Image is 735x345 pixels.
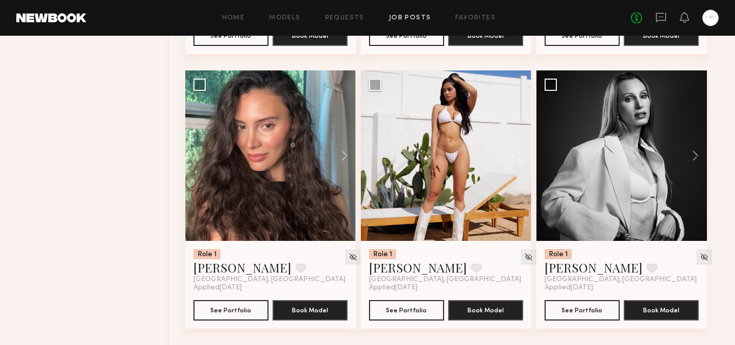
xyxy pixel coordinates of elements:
[389,15,431,21] a: Job Posts
[624,26,699,46] button: Book Model
[545,249,572,259] div: Role 1
[624,31,699,39] a: Book Model
[369,276,521,284] span: [GEOGRAPHIC_DATA], [GEOGRAPHIC_DATA]
[448,31,523,39] a: Book Model
[222,15,245,21] a: Home
[273,31,348,39] a: Book Model
[624,300,699,321] button: Book Model
[448,26,523,46] button: Book Model
[369,259,467,276] a: [PERSON_NAME]
[545,276,697,284] span: [GEOGRAPHIC_DATA], [GEOGRAPHIC_DATA]
[193,26,268,46] button: See Portfolio
[369,284,523,292] div: Applied [DATE]
[273,300,348,321] button: Book Model
[193,249,220,259] div: Role 1
[193,259,291,276] a: [PERSON_NAME]
[193,284,348,292] div: Applied [DATE]
[193,276,346,284] span: [GEOGRAPHIC_DATA], [GEOGRAPHIC_DATA]
[369,300,444,321] button: See Portfolio
[545,259,643,276] a: [PERSON_NAME]
[455,15,496,21] a: Favorites
[545,26,620,46] button: See Portfolio
[545,300,620,321] button: See Portfolio
[700,253,708,261] img: Unhide Model
[273,305,348,314] a: Book Model
[369,26,444,46] button: See Portfolio
[448,305,523,314] a: Book Model
[545,284,699,292] div: Applied [DATE]
[273,26,348,46] button: Book Model
[624,305,699,314] a: Book Model
[369,249,396,259] div: Role 1
[193,300,268,321] button: See Portfolio
[524,253,533,261] img: Unhide Model
[325,15,364,21] a: Requests
[269,15,300,21] a: Models
[448,300,523,321] button: Book Model
[349,253,357,261] img: Unhide Model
